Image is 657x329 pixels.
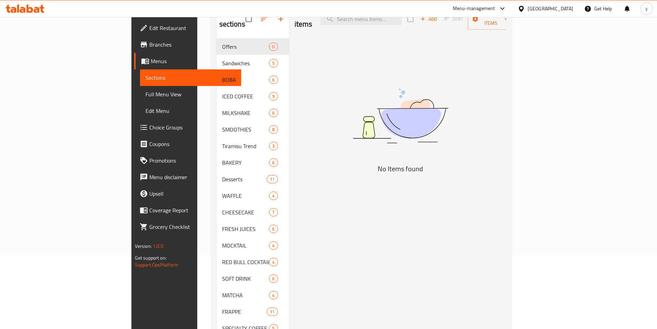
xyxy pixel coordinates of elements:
span: MOCKTAIL [222,241,269,250]
div: MILKSHAKE [222,109,269,117]
div: items [269,142,278,150]
span: 7 [269,209,277,216]
span: FRESH JUICES [222,225,269,233]
div: WAFFLE4 [217,187,289,204]
div: CHEESECAKE7 [217,204,289,221]
span: 1.0.0 [153,242,163,251]
div: MOCKTAIL4 [217,237,289,254]
div: Tiramisu Trend3 [217,138,289,154]
span: Menus [151,57,236,65]
a: Coupons [134,136,241,152]
div: BOBA6 [217,71,289,88]
span: Version: [135,242,152,251]
span: 6 [269,226,277,232]
span: 3 [269,143,277,149]
span: CHEESECAKE [222,208,269,216]
div: BAKERY6 [217,154,289,171]
div: items [269,76,278,84]
div: RED BULL COCKTAIL4 [217,254,289,270]
img: dish.svg [314,70,487,162]
span: BOBA [222,76,269,84]
span: Add item [418,14,440,25]
a: Edit Restaurant [134,20,241,36]
span: Desserts [222,175,267,183]
span: Edit Menu [146,107,236,115]
span: SOFT DRINK [222,274,269,283]
span: 9 [269,93,277,100]
span: 4 [269,193,277,199]
a: Sections [140,69,241,86]
span: 4 [269,259,277,265]
div: items [267,175,278,183]
span: Full Menu View [146,90,236,98]
div: ICED COFFEE9 [217,88,289,105]
div: MILKSHAKE6 [217,105,289,121]
span: ICED COFFEE [222,92,269,100]
a: Menus [134,53,241,69]
span: RED BULL COCKTAIL [222,258,269,266]
span: Branches [149,40,236,49]
span: Sections [146,74,236,82]
span: Coupons [149,140,236,148]
span: 6 [269,275,277,282]
div: [GEOGRAPHIC_DATA] [528,5,573,12]
span: 4 [269,292,277,299]
button: Manage items [468,8,514,30]
div: MATCHA4 [217,287,289,303]
span: Choice Groups [149,123,236,132]
span: Manage items [473,10,508,28]
div: items [269,42,278,51]
a: Menu disclaimer [134,169,241,185]
div: items [269,158,278,167]
span: Promotions [149,156,236,165]
div: Menu-management [453,4,495,13]
span: Tiramisu Trend [222,142,269,150]
a: Choice Groups [134,119,241,136]
a: Edit Menu [140,103,241,119]
button: Add section [272,11,289,27]
span: MATCHA [222,291,269,299]
span: Select all sections [241,12,256,26]
div: items [269,192,278,200]
div: items [269,125,278,134]
span: Sort sections [256,11,272,27]
span: FRAPPE [222,308,267,316]
div: items [267,308,278,316]
span: 6 [269,110,277,116]
h2: Menu items [295,9,312,29]
div: SOFT DRINK6 [217,270,289,287]
div: Sandwiches [222,59,269,67]
a: Support.OpsPlatform [135,260,179,269]
span: y [645,5,648,12]
input: search [320,13,402,25]
span: 8 [269,126,277,133]
div: items [269,291,278,299]
span: BAKERY [222,158,269,167]
a: Coverage Report [134,202,241,219]
div: FRAPPE11 [217,303,289,320]
span: 6 [269,159,277,166]
div: Offers0 [217,38,289,55]
div: items [269,274,278,283]
div: SMOOTHIES8 [217,121,289,138]
span: Offers [222,42,269,51]
span: Upsell [149,190,236,198]
span: 4 [269,242,277,249]
span: WAFFLE [222,192,269,200]
div: items [269,225,278,233]
span: 6 [269,77,277,83]
span: 11 [267,309,277,315]
a: Promotions [134,152,241,169]
span: SMOOTHIES [222,125,269,134]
